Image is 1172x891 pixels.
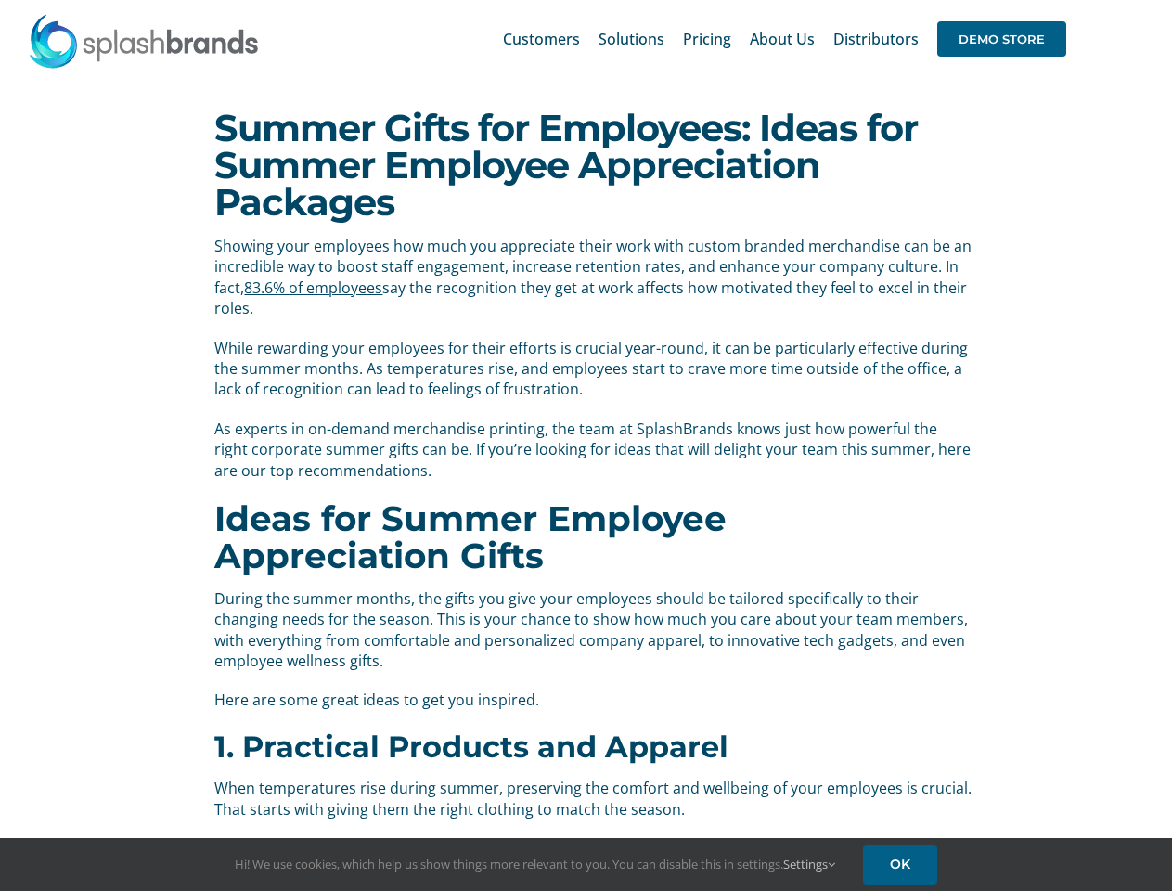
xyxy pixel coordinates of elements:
span: DEMO STORE [937,21,1066,57]
b: Lightweight Summer Shirts [214,837,573,868]
a: Settings [783,856,835,872]
p: Here are some great ideas to get you inspired. [214,690,972,710]
a: DEMO STORE [937,9,1066,69]
b: 1. Practical Products and Apparel [214,729,728,765]
a: Customers [503,9,580,69]
nav: Main Menu [503,9,1066,69]
img: SplashBrands.com Logo [28,13,260,69]
a: Pricing [683,9,731,69]
span: Hi! We use cookies, which help us show things more relevant to you. You can disable this in setti... [235,856,835,872]
span: Solutions [599,32,664,46]
span: Distributors [833,32,919,46]
span: Pricing [683,32,731,46]
p: While rewarding your employees for their efforts is crucial year-round, it can be particularly ef... [214,338,972,400]
a: Distributors [833,9,919,69]
p: During the summer months, the gifts you give your employees should be tailored specifically to th... [214,588,972,672]
p: Showing your employees how much you appreciate their work with custom branded merchandise can be ... [214,236,972,319]
span: About Us [750,32,815,46]
p: As experts in on-demand merchandise printing, the team at SplashBrands knows just how powerful th... [214,419,972,481]
a: OK [863,845,937,885]
a: 83.6% of employees [244,278,382,298]
span: Customers [503,32,580,46]
b: Ideas for Summer Employee Appreciation Gifts [214,497,727,576]
p: When temperatures rise during summer, preserving the comfort and wellbeing of your employees is c... [214,778,972,820]
h1: Summer Gifts for Employees: Ideas for Summer Employee Appreciation Packages [214,110,957,221]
